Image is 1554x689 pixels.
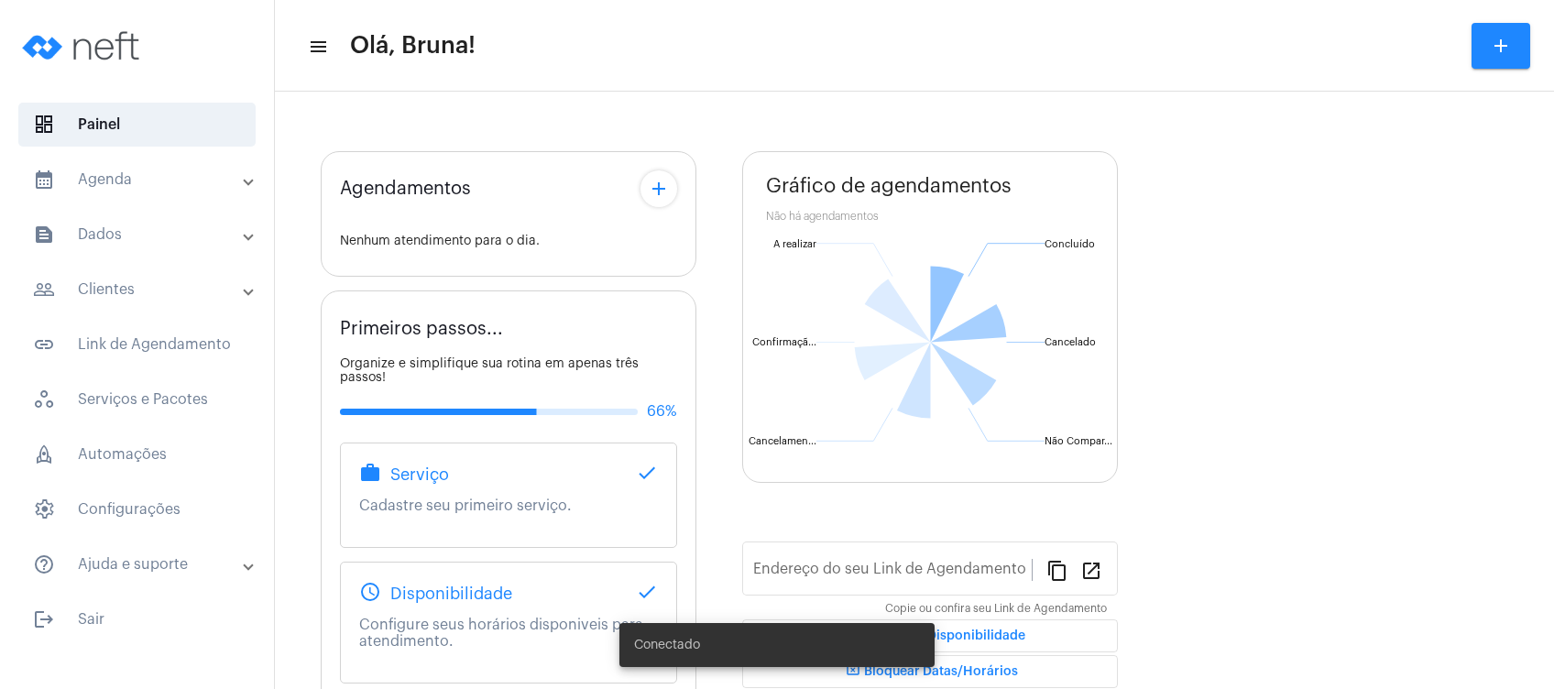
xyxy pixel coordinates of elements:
mat-hint: Copie ou confira seu Link de Agendamento [885,603,1107,616]
text: Confirmaçã... [752,337,816,348]
span: Link de Agendamento [18,323,256,366]
span: Painel [18,103,256,147]
mat-expansion-panel-header: sidenav iconClientes [11,268,274,312]
mat-icon: sidenav icon [33,169,55,191]
mat-icon: schedule [359,581,381,603]
mat-expansion-panel-header: sidenav iconAjuda e suporte [11,542,274,586]
mat-panel-title: Ajuda e suporte [33,553,245,575]
mat-panel-title: Agenda [33,169,245,191]
p: Cadastre seu primeiro serviço. [359,498,658,514]
text: A realizar [773,239,816,249]
span: Disponibilidade [390,585,512,603]
text: Cancelado [1045,337,1096,347]
p: Configure seus horários disponiveis para atendimento. [359,617,658,650]
text: Concluído [1045,239,1095,249]
text: Não Compar... [1045,436,1112,446]
span: Automações [18,432,256,476]
mat-icon: done [636,581,658,603]
mat-icon: content_copy [1046,559,1068,581]
span: Conectado [634,636,700,654]
span: Primeiros passos... [340,319,503,339]
mat-panel-title: Dados [33,224,245,246]
mat-icon: sidenav icon [33,608,55,630]
input: Link [753,564,1032,581]
mat-icon: add [648,178,670,200]
mat-icon: sidenav icon [33,553,55,575]
span: Gráfico de agendamentos [766,175,1012,197]
mat-expansion-panel-header: sidenav iconAgenda [11,158,274,202]
span: Agendamentos [340,179,471,199]
span: Configurações [18,487,256,531]
span: Sair [18,597,256,641]
img: logo-neft-novo-2.png [15,9,152,82]
mat-icon: sidenav icon [33,279,55,301]
span: Olá, Bruna! [350,31,476,60]
text: Cancelamen... [749,436,816,446]
mat-panel-title: Clientes [33,279,245,301]
span: Organize e simplifique sua rotina em apenas três passos! [340,357,639,384]
span: sidenav icon [33,443,55,465]
mat-icon: open_in_new [1080,559,1102,581]
mat-icon: work [359,462,381,484]
mat-icon: sidenav icon [33,334,55,355]
mat-icon: sidenav icon [33,224,55,246]
mat-icon: sidenav icon [308,36,326,58]
div: Nenhum atendimento para o dia. [340,235,677,248]
span: 66% [647,403,677,420]
span: sidenav icon [33,388,55,410]
span: Serviços e Pacotes [18,377,256,421]
mat-expansion-panel-header: sidenav iconDados [11,213,274,257]
mat-icon: add [1490,35,1512,57]
span: sidenav icon [33,498,55,520]
span: sidenav icon [33,114,55,136]
span: Serviço [390,465,449,484]
mat-icon: done [636,462,658,484]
